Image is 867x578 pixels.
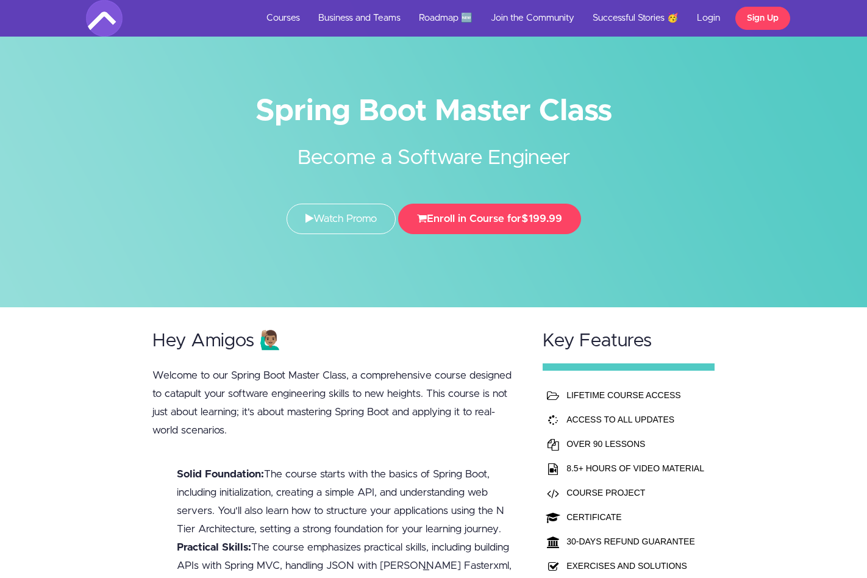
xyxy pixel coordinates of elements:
[177,465,519,538] li: The course starts with the basics of Spring Boot, including initialization, creating a simple API...
[177,542,251,552] b: Practical Skills:
[563,529,707,554] td: 30-DAYS REFUND GUARANTEE
[735,7,790,30] a: Sign Up
[543,331,715,351] h2: Key Features
[563,554,707,578] td: EXERCISES AND SOLUTIONS
[563,456,707,480] td: 8.5+ HOURS OF VIDEO MATERIAL
[563,383,707,407] td: LIFETIME COURSE ACCESS
[177,469,264,479] b: Solid Foundation:
[398,204,581,234] button: Enroll in Course for$199.99
[205,125,662,173] h2: Become a Software Engineer
[563,505,707,529] td: CERTIFICATE
[86,98,781,125] h1: Spring Boot Master Class
[287,204,396,234] a: Watch Promo
[563,407,707,432] td: ACCESS TO ALL UPDATES
[563,480,707,505] td: COURSE PROJECT
[521,213,562,224] span: $199.99
[152,366,519,440] p: Welcome to our Spring Boot Master Class, a comprehensive course designed to catapult your softwar...
[563,432,707,456] td: OVER 90 LESSONS
[152,331,519,351] h2: Hey Amigos 🙋🏽‍♂️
